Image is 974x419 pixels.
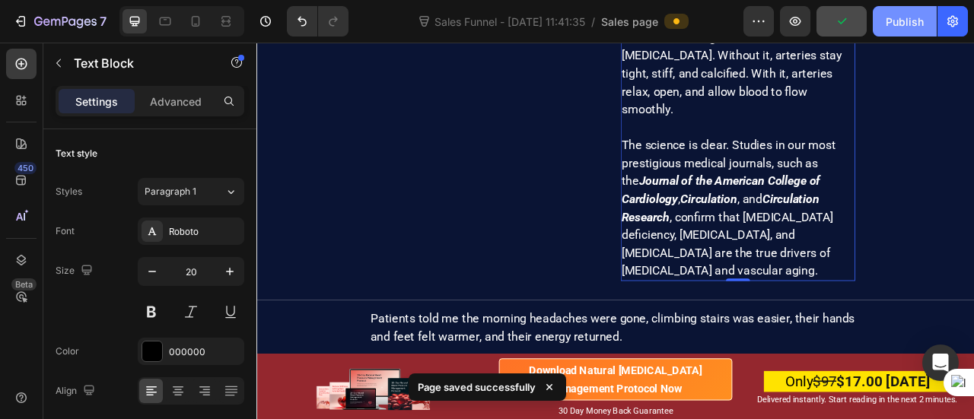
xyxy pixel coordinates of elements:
[56,261,96,281] div: Size
[256,43,974,419] iframe: Design area
[169,225,240,239] div: Roboto
[539,189,611,208] strong: Circulation
[56,147,97,160] div: Text style
[418,379,536,395] p: Page saved successfully
[601,14,658,30] span: Sales page
[11,278,37,290] div: Beta
[14,162,37,174] div: 450
[873,6,937,37] button: Publish
[922,344,959,381] div: Open Intercom Messenger
[145,341,761,382] span: Patients told me the morning headaches were gone, climbing stairs was easier, their hands and fee...
[56,381,98,402] div: Align
[287,6,349,37] div: Undo/Redo
[431,14,588,30] span: Sales Funnel - [DATE] 11:41:35
[6,6,113,37] button: 7
[75,94,118,110] p: Settings
[138,178,244,205] button: Paragraph 1
[464,167,717,208] strong: Journal of the American College of Cardiology
[100,12,107,30] p: 7
[56,185,82,198] div: Styles
[591,14,595,30] span: /
[464,121,737,299] span: The science is clear. Studies in our most prestigious medical journals, such as the , , and , con...
[74,54,203,72] p: Text Block
[169,345,240,359] div: 000000
[145,185,196,198] span: Paragraph 1
[886,14,924,30] div: Publish
[56,224,75,238] div: Font
[56,344,79,358] div: Color
[150,94,202,110] p: Advanced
